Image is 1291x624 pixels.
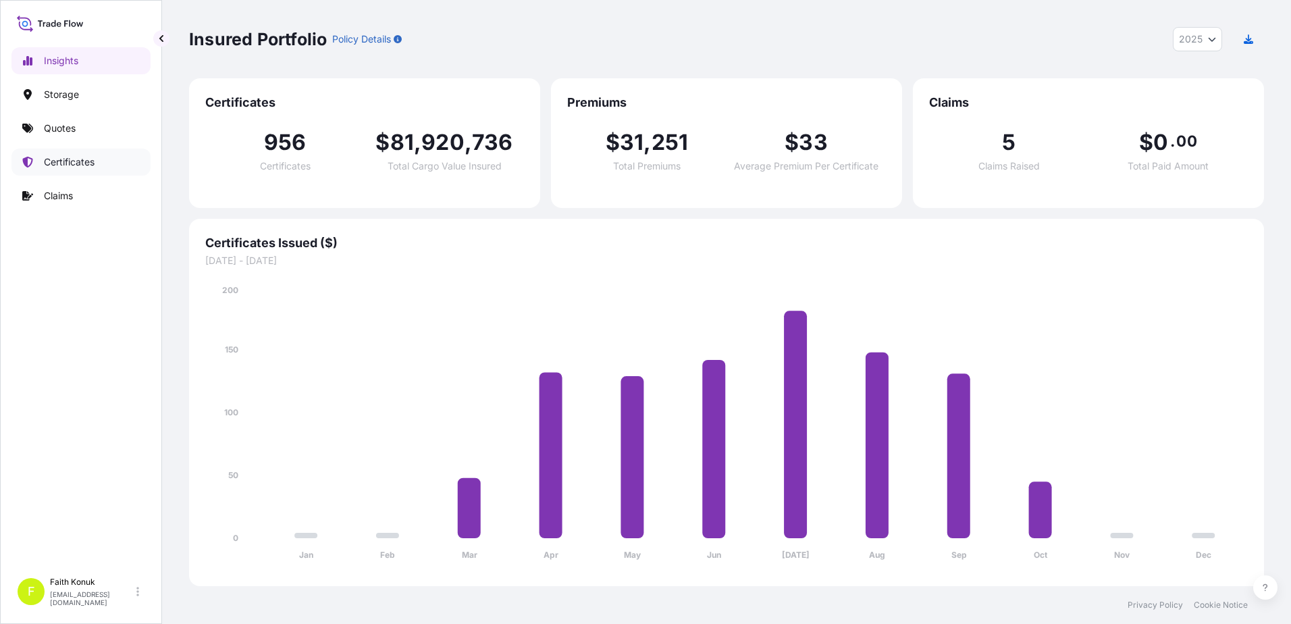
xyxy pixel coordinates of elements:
span: 920 [421,132,465,153]
span: Claims Raised [978,161,1040,171]
p: Claims [44,189,73,203]
span: Total Paid Amount [1128,161,1209,171]
span: , [414,132,421,153]
p: Insured Portfolio [189,28,327,50]
a: Storage [11,81,151,108]
p: Faith Konuk [50,577,134,588]
span: 5 [1002,132,1016,153]
tspan: Dec [1196,550,1211,560]
tspan: Aug [869,550,885,560]
span: Claims [929,95,1248,111]
span: 33 [799,132,827,153]
tspan: Oct [1034,550,1048,560]
span: Certificates Issued ($) [205,235,1248,251]
span: Total Cargo Value Insured [388,161,502,171]
span: 00 [1176,136,1196,147]
span: Average Premium Per Certificate [734,161,878,171]
tspan: 50 [228,470,238,480]
span: F [28,585,35,598]
span: 81 [390,132,414,153]
p: Quotes [44,122,76,135]
tspan: 150 [225,344,238,355]
button: Year Selector [1173,27,1222,51]
span: 956 [264,132,307,153]
tspan: Mar [462,550,477,560]
span: Certificates [260,161,311,171]
span: 0 [1153,132,1168,153]
tspan: Sep [951,550,967,560]
span: $ [785,132,799,153]
span: , [465,132,472,153]
tspan: 200 [222,285,238,295]
span: $ [606,132,620,153]
p: Storage [44,88,79,101]
tspan: Feb [380,550,395,560]
a: Claims [11,182,151,209]
tspan: 0 [233,533,238,543]
span: [DATE] - [DATE] [205,254,1248,267]
span: . [1170,136,1175,147]
tspan: Apr [544,550,558,560]
a: Quotes [11,115,151,142]
span: Total Premiums [613,161,681,171]
a: Insights [11,47,151,74]
span: 736 [472,132,513,153]
p: Insights [44,54,78,68]
span: Certificates [205,95,524,111]
p: Certificates [44,155,95,169]
span: Premiums [567,95,886,111]
a: Certificates [11,149,151,176]
tspan: May [624,550,641,560]
span: 2025 [1179,32,1203,46]
span: , [643,132,651,153]
span: 251 [652,132,689,153]
p: [EMAIL_ADDRESS][DOMAIN_NAME] [50,590,134,606]
tspan: Jun [707,550,721,560]
tspan: Jan [299,550,313,560]
p: Policy Details [332,32,391,46]
span: $ [375,132,390,153]
a: Privacy Policy [1128,600,1183,610]
span: 31 [620,132,643,153]
a: Cookie Notice [1194,600,1248,610]
tspan: Nov [1114,550,1130,560]
tspan: 100 [224,407,238,417]
span: $ [1139,132,1153,153]
tspan: [DATE] [782,550,810,560]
